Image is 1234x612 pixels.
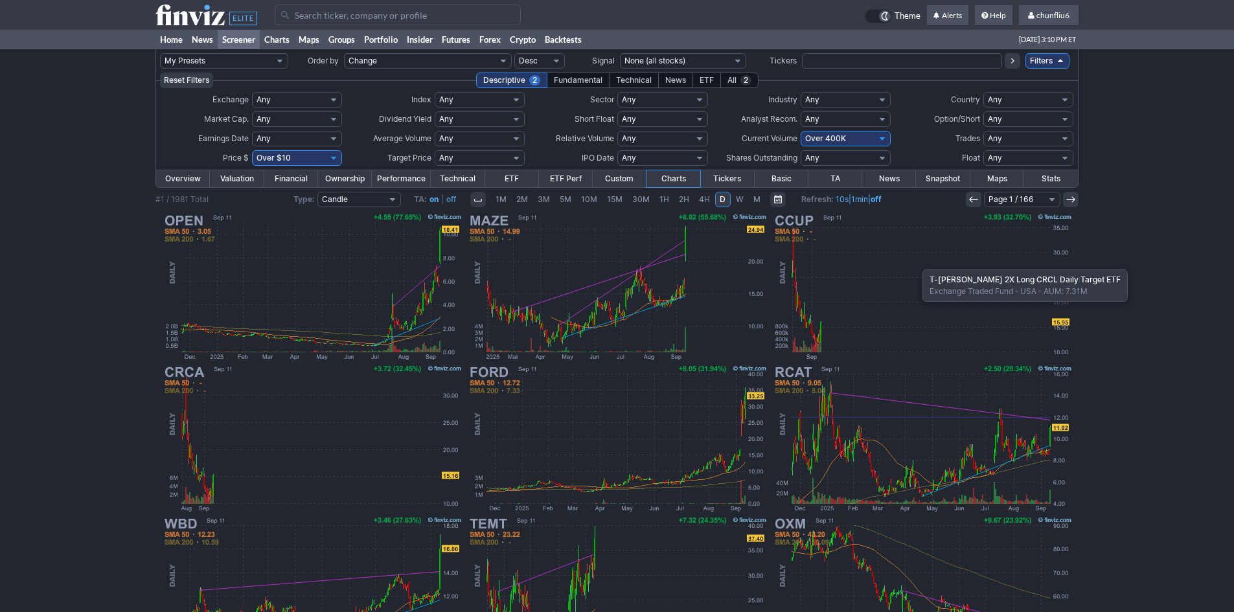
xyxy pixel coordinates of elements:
span: Industry [768,95,797,104]
div: #1 / 1981 Total [155,193,209,206]
div: ETF [692,73,721,88]
a: Backtests [540,30,586,49]
div: News [658,73,693,88]
span: • [1013,286,1020,296]
span: 2 [740,75,751,85]
div: Fundamental [547,73,610,88]
a: Forex [475,30,505,49]
span: 1M [496,194,507,204]
img: FORD - Forward Industries, Inc - Stock Price Chart [466,363,769,514]
a: Valuation [210,170,264,187]
a: Charts [260,30,294,49]
a: Custom [593,170,646,187]
a: 1M [491,192,511,207]
a: D [715,192,731,207]
a: 15M [602,192,627,207]
div: Technical [609,73,659,88]
a: News [187,30,218,49]
span: Signal [592,56,615,65]
span: Price $ [223,153,249,163]
a: M [749,192,765,207]
a: Filters [1025,53,1069,69]
a: 2H [674,192,694,207]
span: 2M [516,194,528,204]
span: Trades [955,133,980,143]
a: Groups [324,30,360,49]
img: CRCA - ProShares Ultra CRCL - Stock Price Chart [161,363,464,514]
a: 10M [577,192,602,207]
span: | [441,194,444,204]
span: 3M [538,194,550,204]
span: Shares Outstanding [726,153,797,163]
div: Exchange Traded Fund USA AUM: 7.31M [922,269,1128,302]
span: Relative Volume [556,133,614,143]
div: All [720,73,759,88]
span: 15M [607,194,623,204]
a: Alerts [927,5,968,26]
span: Order by [308,56,339,65]
span: Theme [895,9,920,23]
a: News [862,170,916,187]
img: OPEN - Opendoor Technologies Inc - Stock Price Chart [161,211,464,363]
a: Performance [372,170,431,187]
div: Descriptive [476,73,547,88]
button: Reset Filters [160,73,213,88]
span: [DATE] 3:10 PM ET [1019,30,1076,49]
a: Charts [646,170,700,187]
span: 10M [581,194,597,204]
a: 4H [694,192,714,207]
a: ETF [485,170,538,187]
a: Screener [218,30,260,49]
a: Snapshot [916,170,970,187]
span: D [720,194,726,204]
span: Dividend Yield [379,114,431,124]
a: 5M [555,192,576,207]
span: 2H [679,194,689,204]
span: W [736,194,744,204]
span: 30M [632,194,650,204]
a: chunfliu6 [1019,5,1079,26]
span: Analyst Recom. [741,114,797,124]
a: 2M [512,192,532,207]
a: 1H [655,192,674,207]
span: Target Price [387,153,431,163]
a: Maps [970,170,1024,187]
img: RCAT - Red Cat Holdings Inc - Stock Price Chart [771,363,1074,514]
span: • [1036,286,1044,296]
a: Stats [1024,170,1078,187]
a: ETF Perf [539,170,593,187]
span: Tickers [770,56,797,65]
a: Home [155,30,187,49]
a: Overview [156,170,210,187]
a: 3M [533,192,554,207]
b: TA: [414,194,427,204]
span: Short Float [575,114,614,124]
span: Float [962,153,980,163]
span: 2 [529,75,540,85]
span: M [753,194,760,204]
span: Earnings Date [198,133,249,143]
span: Country [951,95,980,104]
span: IPO Date [582,153,614,163]
span: 1H [659,194,669,204]
a: Ownership [318,170,372,187]
span: 4H [699,194,710,204]
a: W [731,192,748,207]
a: Financial [264,170,318,187]
span: chunfliu6 [1036,10,1069,20]
a: Tickers [700,170,754,187]
b: Type: [293,194,315,204]
a: 30M [628,192,654,207]
a: on [429,194,439,204]
span: Average Volume [373,133,431,143]
b: T-[PERSON_NAME] 2X Long CRCL Daily Target ETF [930,275,1121,284]
span: Current Volume [742,133,797,143]
a: Crypto [505,30,540,49]
img: MAZE - Maze Therapeutics Inc - Stock Price Chart [466,211,769,363]
button: Interval [470,192,486,207]
a: Technical [431,170,485,187]
a: 10s [836,194,849,204]
a: Help [975,5,1012,26]
a: Maps [294,30,324,49]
